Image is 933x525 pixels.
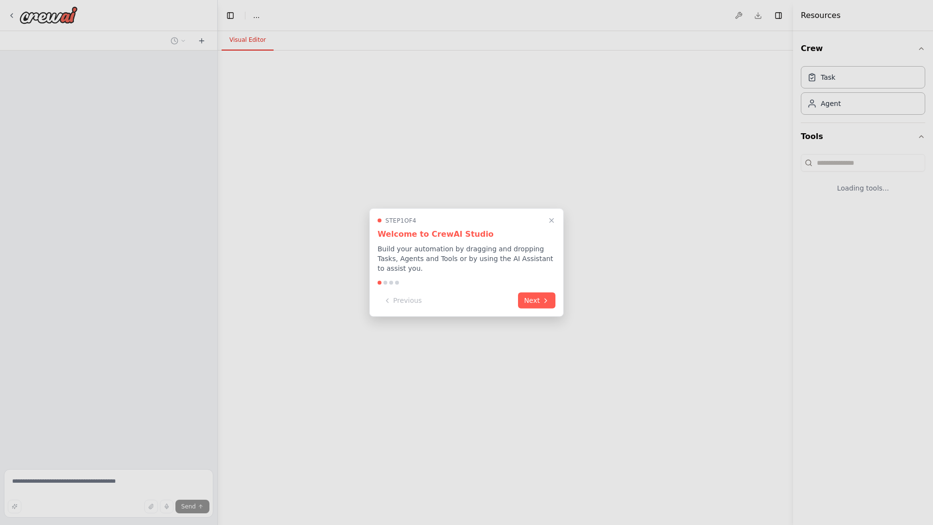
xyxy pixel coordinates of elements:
p: Build your automation by dragging and dropping Tasks, Agents and Tools or by using the AI Assista... [378,244,555,273]
button: Hide left sidebar [224,9,237,22]
button: Close walkthrough [546,215,557,227]
h3: Welcome to CrewAI Studio [378,228,555,240]
span: Step 1 of 4 [385,217,416,225]
button: Previous [378,293,428,309]
button: Next [518,293,555,309]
